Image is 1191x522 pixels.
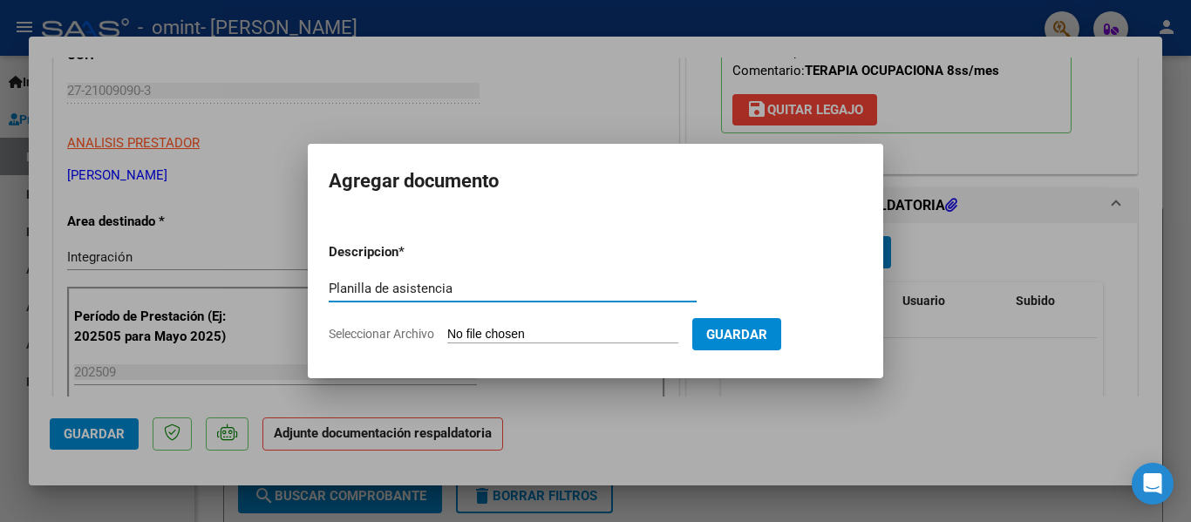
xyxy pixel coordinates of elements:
button: Guardar [692,318,781,350]
span: Guardar [706,327,767,342]
p: Descripcion [329,242,489,262]
span: Seleccionar Archivo [329,327,434,341]
div: Open Intercom Messenger [1132,463,1174,505]
h2: Agregar documento [329,165,862,198]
